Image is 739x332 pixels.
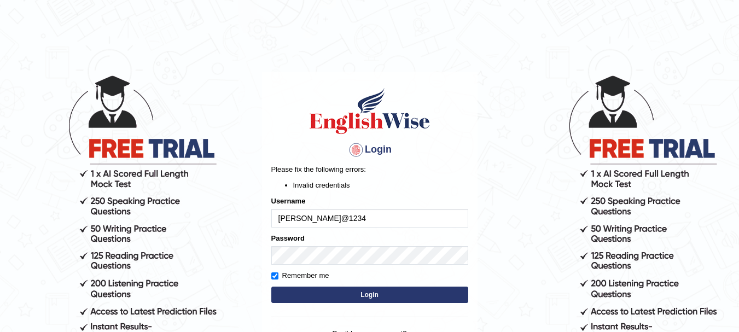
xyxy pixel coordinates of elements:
label: Remember me [271,270,329,281]
li: Invalid credentials [293,180,468,190]
input: Remember me [271,272,278,279]
img: Logo of English Wise sign in for intelligent practice with AI [307,86,432,136]
button: Login [271,287,468,303]
h4: Login [271,141,468,159]
p: Please fix the following errors: [271,164,468,174]
label: Password [271,233,305,243]
label: Username [271,196,306,206]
